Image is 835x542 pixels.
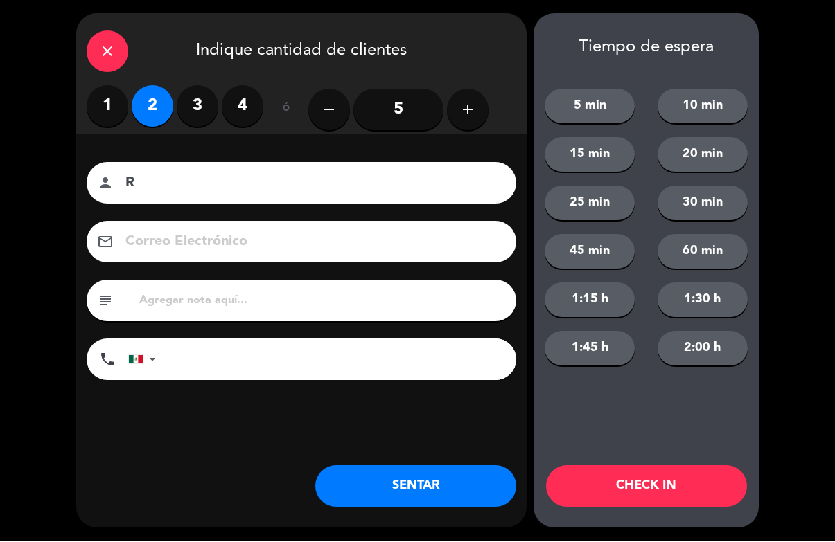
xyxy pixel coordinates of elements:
[447,89,489,131] button: add
[76,14,527,86] div: Indique cantidad de clientes
[658,283,748,318] button: 1:30 h
[308,89,350,131] button: remove
[658,186,748,221] button: 30 min
[546,466,747,507] button: CHECK IN
[124,231,498,255] input: Correo Electrónico
[658,138,748,172] button: 20 min
[459,102,476,118] i: add
[321,102,337,118] i: remove
[129,340,161,380] div: Mexico (México): +52
[87,86,128,127] label: 1
[545,186,635,221] button: 25 min
[658,89,748,124] button: 10 min
[99,44,116,60] i: close
[222,86,263,127] label: 4
[132,86,173,127] label: 2
[315,466,516,507] button: SENTAR
[545,283,635,318] button: 1:15 h
[545,332,635,366] button: 1:45 h
[658,332,748,366] button: 2:00 h
[138,291,506,311] input: Agregar nota aquí...
[177,86,218,127] label: 3
[534,38,759,58] div: Tiempo de espera
[658,235,748,269] button: 60 min
[545,138,635,172] button: 15 min
[545,89,635,124] button: 5 min
[99,352,116,368] i: phone
[545,235,635,269] button: 45 min
[124,172,498,196] input: Nombre del cliente
[263,86,308,134] div: ó
[97,175,114,192] i: person
[97,234,114,251] i: email
[97,293,114,309] i: subject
